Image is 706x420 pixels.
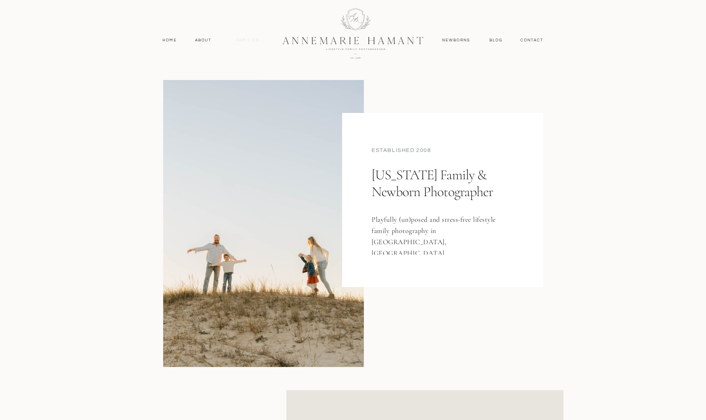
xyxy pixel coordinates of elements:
[372,214,504,255] h3: Playfully (un)posed and stress-free lifestyle family photography in [GEOGRAPHIC_DATA], [GEOGRAPHI...
[372,166,511,227] h1: [US_STATE] Family & Newborn Photographer
[232,37,264,44] a: Families
[193,37,213,44] a: About
[517,37,547,44] a: contact
[439,37,473,44] a: Newborns
[372,146,514,156] div: established 2008
[159,37,180,44] a: Home
[488,37,504,44] a: Blog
